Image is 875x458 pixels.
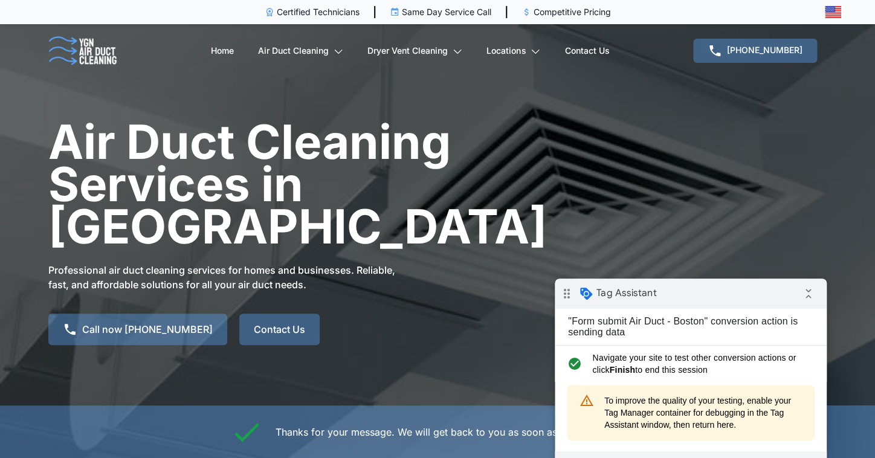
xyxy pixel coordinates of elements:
p: Thanks for your message. We will get back to you as soon as possible. [276,425,601,439]
p: Certified Technicians [277,6,360,18]
a: Air Duct Cleaning [258,30,343,71]
a: Home [211,30,234,71]
a: [PHONE_NUMBER] [693,39,817,63]
i: warning_amber [22,110,42,134]
span: To improve the quality of your testing, enable your Tag Manager container for debugging in the Ta... [50,116,248,152]
p: Competitive Pricing [534,6,611,18]
a: Locations [486,30,540,71]
a: Contact Us [564,30,609,71]
span: Tag Assistant [42,8,102,20]
a: Call now [PHONE_NUMBER] [48,314,227,345]
button: Finish [224,176,267,198]
img: logo [48,36,117,65]
span: [PHONE_NUMBER] [727,45,802,55]
p: Professional air duct cleaning services for homes and businesses. Reliable, fast, and affordable ... [48,263,411,292]
p: Same Day Service Call [402,6,491,18]
a: Contact Us [239,314,320,345]
i: Collapse debug badge [242,3,266,27]
i: check_circle [10,73,30,97]
span: Navigate your site to test other conversion actions or click to end this session [37,73,252,97]
a: Dryer Vent Cleaning [367,30,462,71]
strong: Finish [54,86,80,96]
h1: Air Duct Cleaning Services in [GEOGRAPHIC_DATA] [48,121,520,248]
